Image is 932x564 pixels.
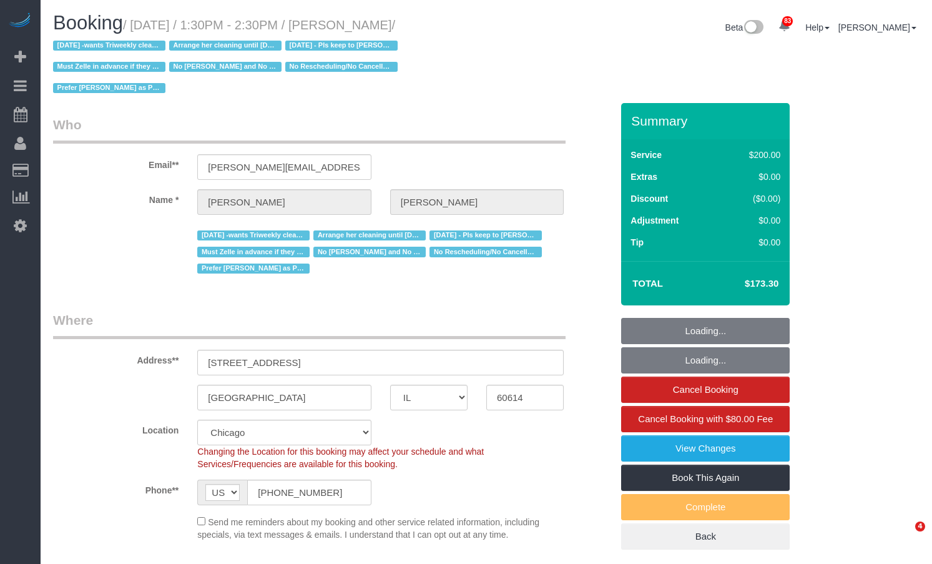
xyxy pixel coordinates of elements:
span: 83 [782,16,793,26]
a: Book This Again [621,465,790,491]
div: $0.00 [723,236,781,249]
span: Prefer [PERSON_NAME] as Primary [53,83,165,93]
legend: Where [53,311,566,339]
span: [DATE] - Pls keep to [PERSON_NAME]/ No change of tech [429,230,542,240]
div: ($0.00) [723,192,781,205]
a: Beta [725,22,764,32]
a: View Changes [621,435,790,462]
label: Location [44,420,188,437]
span: No Rescheduling/No Cancellation [429,247,542,257]
span: Booking [53,12,123,34]
span: Changing the Location for this booking may affect your schedule and what Services/Frequencies are... [197,447,484,469]
a: Cancel Booking [621,377,790,403]
img: New interface [743,20,763,36]
a: [PERSON_NAME] [838,22,916,32]
span: No [PERSON_NAME] and No [PERSON_NAME] [313,247,426,257]
legend: Who [53,116,566,144]
span: Arrange her cleaning until [DATE] [313,230,426,240]
span: No [PERSON_NAME] and No [PERSON_NAME] [169,62,282,72]
span: No Rescheduling/No Cancellation [285,62,398,72]
a: Help [805,22,830,32]
input: Last Name* [390,189,564,215]
iframe: Intercom live chat [890,522,920,552]
label: Discount [630,192,668,205]
span: [DATE] -wants Triweekly cleaning [197,230,310,240]
a: 83 [772,12,797,40]
a: Back [621,523,790,550]
small: / [DATE] / 1:30PM - 2:30PM / [PERSON_NAME] [53,18,401,96]
span: 4 [915,522,925,532]
h4: $173.30 [707,279,778,289]
span: [DATE] -wants Triweekly cleaning [53,41,165,51]
span: [DATE] - Pls keep to [PERSON_NAME]/ No change of tech [285,41,398,51]
div: $0.00 [723,214,781,227]
span: Arrange her cleaning until [DATE] [169,41,282,51]
input: Zip Code** [486,385,564,410]
span: Cancel Booking with $80.00 Fee [638,413,773,424]
label: Name * [44,189,188,206]
img: Automaid Logo [7,12,32,30]
a: Cancel Booking with $80.00 Fee [621,406,790,432]
label: Extras [630,171,657,183]
span: Must Zelle in advance if they will be paying via Zelle [197,247,310,257]
span: Must Zelle in advance if they will be paying via Zelle [53,62,165,72]
input: First Name** [197,189,371,215]
span: Prefer [PERSON_NAME] as Primary [197,264,310,274]
div: $200.00 [723,149,781,161]
label: Adjustment [630,214,679,227]
div: $0.00 [723,171,781,183]
label: Service [630,149,662,161]
span: Send me reminders about my booking and other service related information, including specials, via... [197,517,539,540]
strong: Total [632,278,663,289]
label: Tip [630,236,644,249]
h3: Summary [631,114,783,128]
